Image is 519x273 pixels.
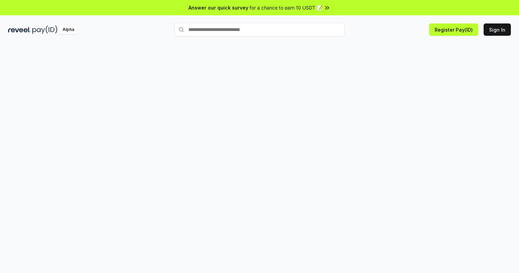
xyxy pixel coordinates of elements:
[484,23,511,36] button: Sign In
[8,25,31,34] img: reveel_dark
[429,23,478,36] button: Register Pay(ID)
[188,4,248,11] span: Answer our quick survey
[32,25,57,34] img: pay_id
[59,25,78,34] div: Alpha
[250,4,322,11] span: for a chance to earn 10 USDT 📝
